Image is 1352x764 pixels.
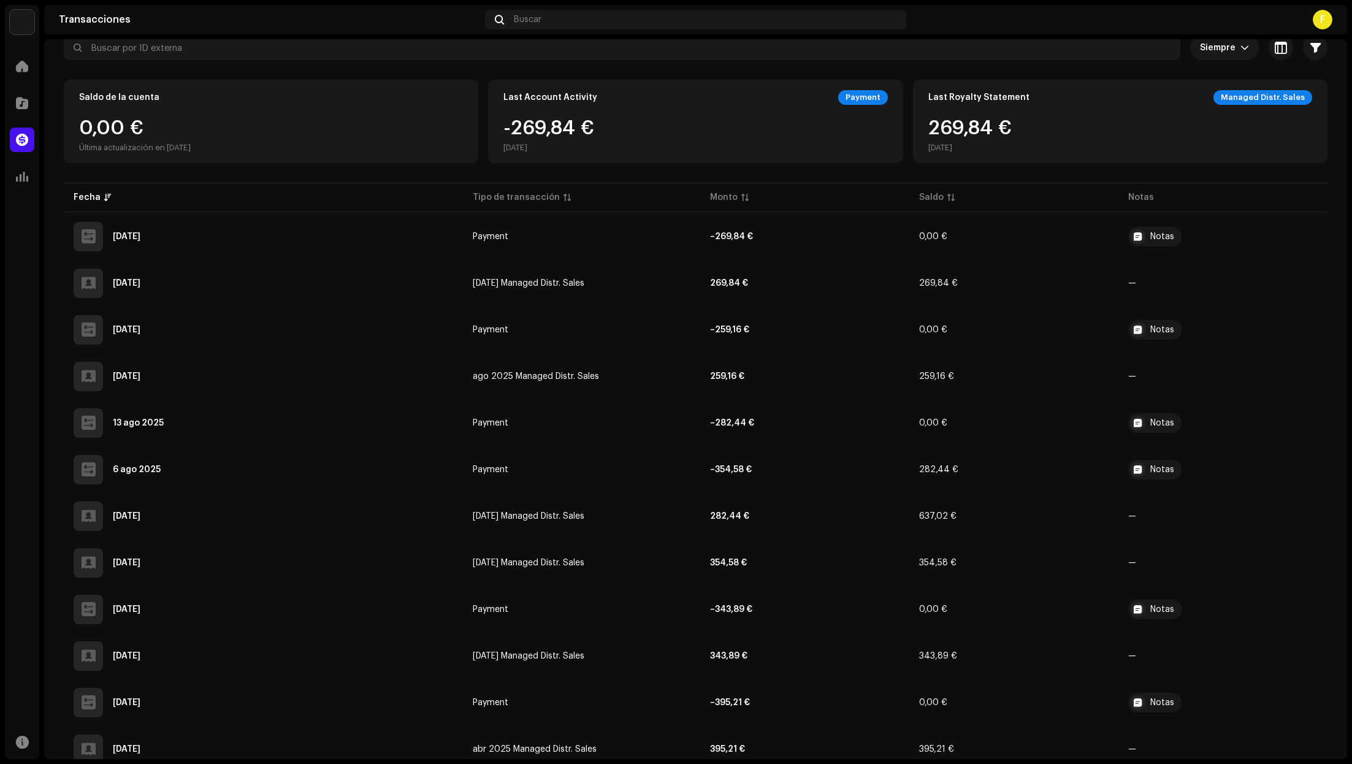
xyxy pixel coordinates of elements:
[473,698,508,707] span: Payment
[113,745,140,754] div: 3 may 2025
[710,419,754,427] strong: –282,44 €
[113,559,140,567] div: 3 jul 2025
[928,93,1029,102] div: Last Royalty Statement
[473,232,508,241] span: Payment
[919,512,957,521] span: 637,02 €
[10,10,34,34] img: 297a105e-aa6c-4183-9ff4-27133c00f2e2
[1313,10,1332,29] div: F
[919,652,957,660] span: 343,89 €
[710,372,744,381] strong: 259,16 €
[919,698,947,707] span: 0,00 €
[1128,372,1136,381] re-a-table-badge: —
[514,15,541,25] span: Buscar
[473,605,508,614] span: Payment
[919,326,947,334] span: 0,00 €
[710,279,748,288] strong: 269,84 €
[473,745,597,754] span: abr 2025 Managed Distr. Sales
[1128,320,1318,340] span: PAGADO via: PAYPAL I Cuenta de abono: maloentertainmentcol@gmail.com
[710,191,738,204] div: Monto
[1150,605,1174,614] div: Notas
[1200,36,1240,60] span: Siempre
[1240,36,1249,60] div: dropdown trigger
[710,232,753,241] strong: –269,84 €
[919,372,954,381] span: 259,16 €
[1150,465,1174,474] div: Notas
[79,93,159,102] div: Saldo de la cuenta
[473,465,508,474] span: Payment
[1150,232,1174,241] div: Notas
[473,191,560,204] div: Tipo de transacción
[710,559,747,567] strong: 354,58 €
[1128,413,1318,433] span: pagado via transferencia.
[838,90,888,105] div: Payment
[113,698,140,707] div: 10 jun 2025
[1128,512,1136,521] re-a-table-badge: —
[113,512,140,521] div: 31 jul 2025
[503,93,597,102] div: Last Account Activity
[1150,698,1174,707] div: Notas
[919,465,958,474] span: 282,44 €
[59,15,480,25] div: Transacciones
[710,652,747,660] strong: 343,89 €
[1128,600,1318,619] span: PAGADO via: PAYPAL I Cuenta de abono: maloentertainmentcol@gmail.com
[1128,279,1136,288] re-a-table-badge: —
[919,605,947,614] span: 0,00 €
[473,652,584,660] span: may 2025 Managed Distr. Sales
[113,232,140,241] div: 4 oct 2025
[473,512,584,521] span: jul 2025 Managed Distr. Sales
[113,652,140,660] div: 11 jun 2025
[1128,745,1136,754] re-a-table-badge: —
[113,605,140,614] div: 13 jun 2025
[928,143,1012,153] div: [DATE]
[1150,419,1174,427] div: Notas
[710,512,749,521] strong: 282,44 €
[710,605,752,614] strong: –343,89 €
[113,326,140,334] div: 8 sept 2025
[710,698,750,707] strong: –395,21 €
[919,232,947,241] span: 0,00 €
[473,279,584,288] span: sept 2025 Managed Distr. Sales
[919,191,944,204] div: Saldo
[919,279,958,288] span: 269,84 €
[1128,693,1318,712] span: PAGADO via: PAYPAL I Cuenta de abono: maloentertainmentcol@gmail.com
[710,326,749,334] strong: –259,16 €
[113,465,161,474] div: 6 ago 2025
[113,419,164,427] div: 13 ago 2025
[503,143,594,153] div: [DATE]
[710,745,745,754] strong: 395,21 €
[113,372,140,381] div: 5 sept 2025
[1128,652,1136,660] re-a-table-badge: —
[64,36,1180,60] input: Buscar por ID externa
[473,326,508,334] span: Payment
[919,419,947,427] span: 0,00 €
[79,143,191,153] div: Última actualización en [DATE]
[1128,227,1318,246] span: PAGADO via: PAYPAL I Cuenta de abono: maloentertainmentcol@gmail.com
[1128,559,1136,567] re-a-table-badge: —
[473,372,599,381] span: ago 2025 Managed Distr. Sales
[1128,460,1318,479] span: pagado via transferencia.
[113,279,140,288] div: 1 oct 2025
[1150,326,1174,334] div: Notas
[919,559,957,567] span: 354,58 €
[1213,90,1312,105] div: Managed Distr. Sales
[473,559,584,567] span: jun 2025 Managed Distr. Sales
[710,465,752,474] strong: –354,58 €
[74,191,101,204] div: Fecha
[919,745,954,754] span: 395,21 €
[473,419,508,427] span: Payment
